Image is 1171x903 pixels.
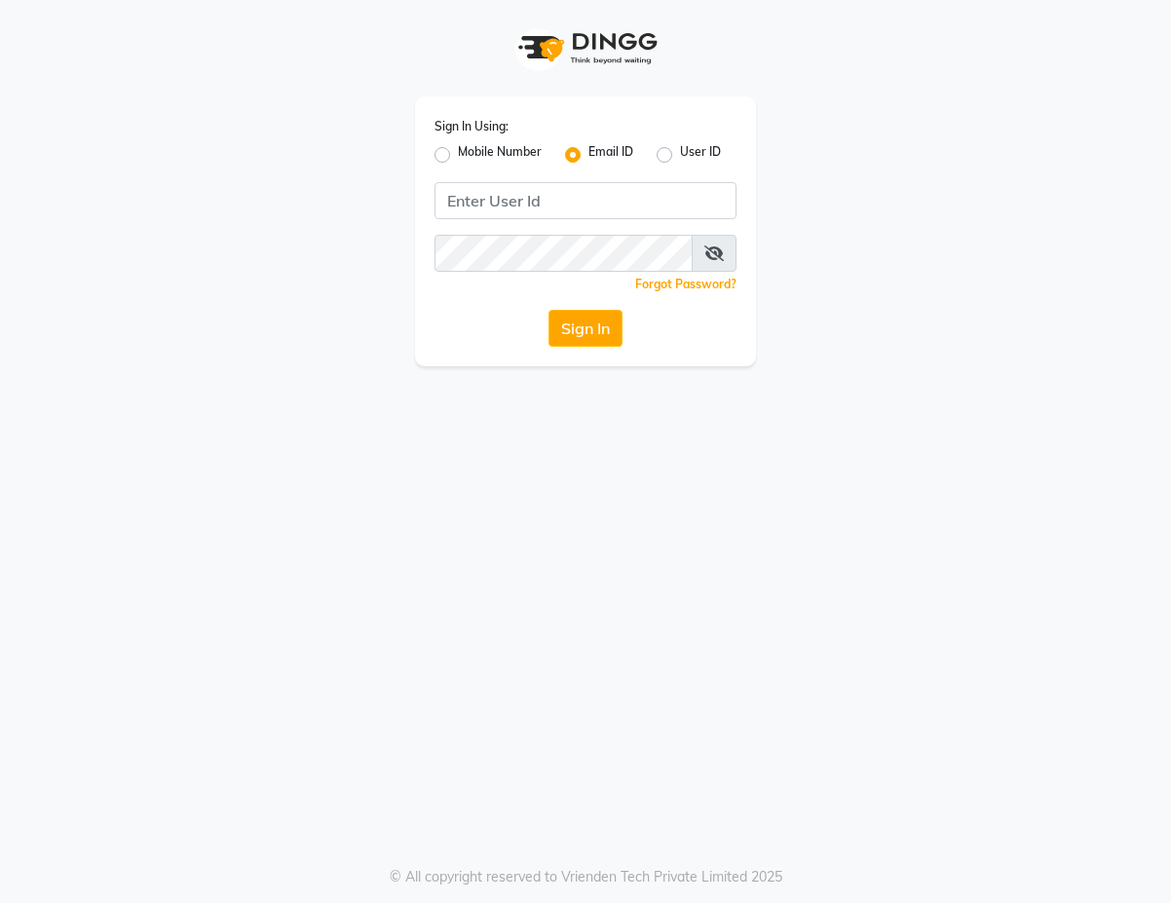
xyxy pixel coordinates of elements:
[680,143,721,167] label: User ID
[548,310,623,347] button: Sign In
[434,118,509,135] label: Sign In Using:
[434,182,737,219] input: Username
[508,19,663,77] img: logo1.svg
[635,277,737,291] a: Forgot Password?
[588,143,633,167] label: Email ID
[458,143,542,167] label: Mobile Number
[434,235,693,272] input: Username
